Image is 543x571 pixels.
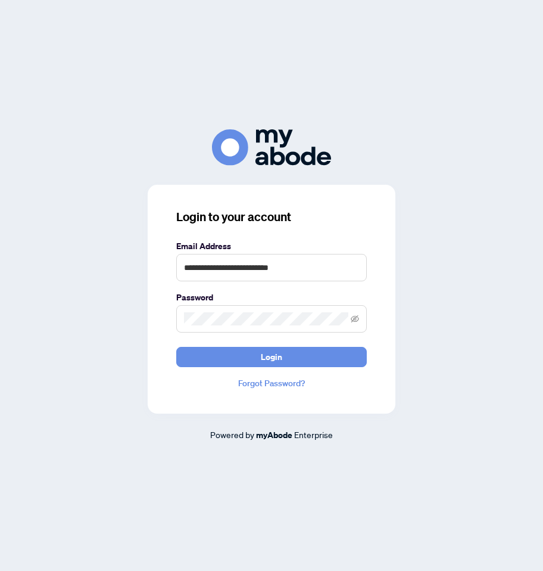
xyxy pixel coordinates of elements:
img: ma-logo [212,129,331,166]
a: myAbode [256,429,292,442]
span: Login [261,347,282,367]
label: Email Address [176,240,367,253]
span: eye-invisible [351,315,359,323]
button: Login [176,347,367,367]
span: Enterprise [294,429,333,440]
span: Powered by [210,429,254,440]
a: Forgot Password? [176,377,367,390]
h3: Login to your account [176,209,367,225]
label: Password [176,291,367,304]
